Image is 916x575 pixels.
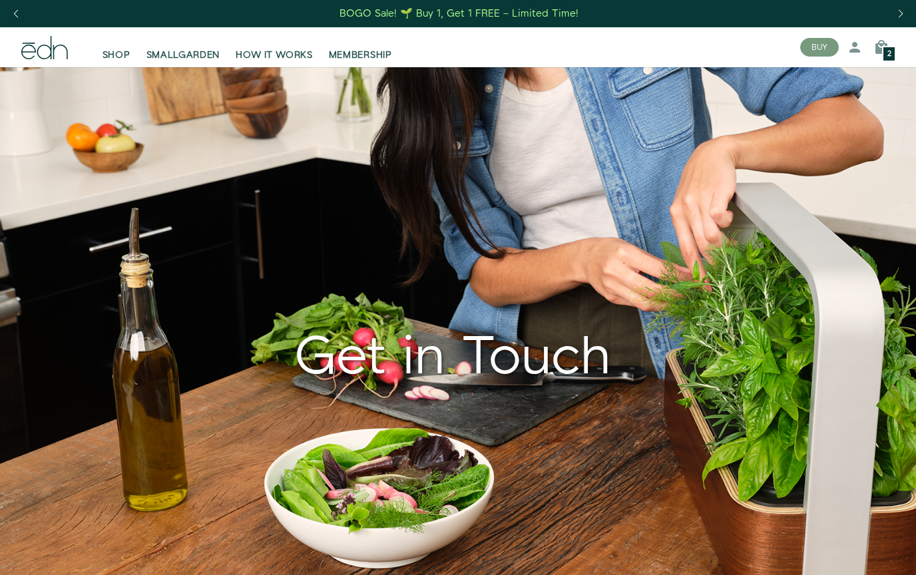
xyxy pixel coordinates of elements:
[339,3,580,24] a: BOGO Sale! 🌱 Buy 1, Get 1 FREE – Limited Time!
[800,38,839,57] button: BUY
[228,33,320,62] a: HOW IT WORKS
[340,7,578,21] div: BOGO Sale! 🌱 Buy 1, Get 1 FREE – Limited Time!
[146,49,220,62] span: SMALLGARDEN
[236,49,312,62] span: HOW IT WORKS
[95,33,138,62] a: SHOP
[21,326,884,390] h1: Get in Touch
[103,49,130,62] span: SHOP
[887,51,891,58] span: 2
[138,33,228,62] a: SMALLGARDEN
[321,33,400,62] a: MEMBERSHIP
[329,49,392,62] span: MEMBERSHIP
